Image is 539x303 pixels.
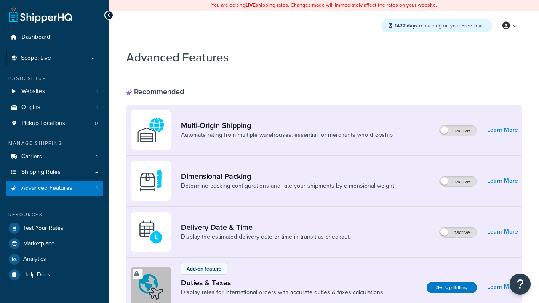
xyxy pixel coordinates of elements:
[21,34,50,41] span: Dashboard
[126,87,184,96] div: Recommended
[96,185,98,192] span: 1
[181,182,394,190] a: Determine packing configurations and rate your shipments by dimensional weight
[6,149,103,165] li: Carriers
[181,288,383,297] a: Display rates for international orders with accurate duties & taxes calculations
[487,281,518,293] a: Learn More
[181,121,393,130] a: Multi-Origin Shipping
[6,267,103,282] a: Help Docs
[96,104,98,111] span: 1
[21,104,40,111] span: Origins
[21,169,61,176] span: Shipping Rules
[487,175,518,187] a: Learn More
[6,116,103,131] li: Pickup Locations
[6,236,103,251] a: Marketplace
[181,233,351,241] a: Display the estimated delivery date or time in transit as checkout.
[21,120,65,127] span: Pickup Locations
[23,225,64,232] span: Test Your Rates
[23,240,55,247] span: Marketplace
[487,226,518,238] a: Learn More
[23,271,51,279] span: Help Docs
[96,88,98,95] span: 1
[181,278,383,287] a: Duties & Taxes
[6,211,103,218] div: Resources
[21,185,72,192] span: Advanced Features
[6,84,103,99] li: Websites
[6,100,103,115] a: Origins1
[510,274,531,295] button: Open Resource Center
[187,265,221,273] p: Add-on feature
[21,88,45,95] span: Websites
[6,165,103,180] a: Shipping Rules
[395,22,483,29] span: remaining on your Free Trial
[136,166,165,196] img: DTVBYsAAAAAASUVORK5CYII=
[6,84,103,99] a: Websites1
[440,125,477,136] label: Inactive
[6,140,103,147] div: Manage Shipping
[395,22,418,29] strong: 1472 days
[21,153,42,160] span: Carriers
[6,100,103,115] li: Origins
[6,29,103,45] a: Dashboard
[181,172,394,181] a: Dimensional Packing
[6,181,103,196] a: Advanced Features1
[6,181,103,196] li: Advanced Features
[21,55,51,62] span: Scope: Live
[23,256,46,263] span: Analytics
[427,282,477,293] a: Set Up Billing
[136,115,165,145] img: WatD5o0RtDAAAAAElFTkSuQmCC
[6,149,103,165] a: Carriers1
[96,153,98,160] span: 1
[126,49,229,66] h1: Advanced Features
[440,227,477,237] label: Inactive
[6,221,103,236] a: Test Your Rates
[181,223,351,232] a: Delivery Date & Time
[181,131,393,139] a: Automate rating from multiple warehouses, essential for merchants who dropship
[6,252,103,267] a: Analytics
[6,116,103,131] a: Pickup Locations0
[6,75,103,82] div: Basic Setup
[487,124,518,136] a: Learn More
[136,217,165,247] img: gfkeb5ejjkALwAAAABJRU5ErkJggg==
[95,120,98,127] span: 0
[245,1,256,9] b: LIVE
[440,176,477,186] label: Inactive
